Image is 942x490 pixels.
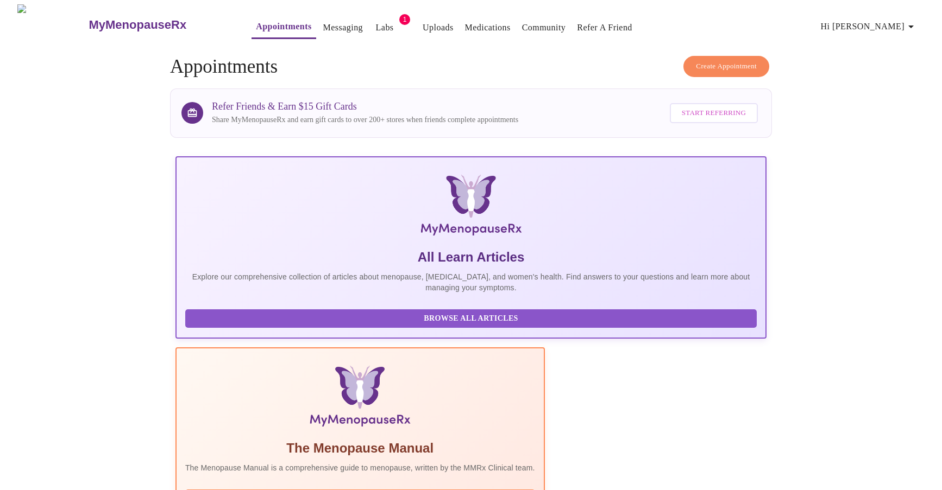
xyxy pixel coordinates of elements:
[170,56,772,78] h4: Appointments
[212,101,518,112] h3: Refer Friends & Earn $15 Gift Cards
[17,4,87,45] img: MyMenopauseRx Logo
[667,98,761,129] a: Start Referring
[212,114,518,125] p: Share MyMenopauseRx and earn gift cards to over 200+ stores when friends complete appointments
[252,16,316,39] button: Appointments
[418,17,458,39] button: Uploads
[256,19,311,34] a: Appointments
[87,6,230,44] a: MyMenopauseRx
[241,366,479,431] img: Menopause Manual
[196,312,746,326] span: Browse All Articles
[274,175,668,240] img: MyMenopauseRx Logo
[573,17,637,39] button: Refer a Friend
[89,18,186,32] h3: MyMenopauseRx
[461,17,515,39] button: Medications
[682,107,746,119] span: Start Referring
[399,14,410,25] span: 1
[185,309,757,328] button: Browse All Articles
[577,20,632,35] a: Refer a Friend
[423,20,454,35] a: Uploads
[821,19,918,34] span: Hi [PERSON_NAME]
[185,313,759,322] a: Browse All Articles
[319,17,367,39] button: Messaging
[817,16,922,37] button: Hi [PERSON_NAME]
[518,17,570,39] button: Community
[522,20,566,35] a: Community
[376,20,394,35] a: Labs
[696,60,757,73] span: Create Appointment
[323,20,363,35] a: Messaging
[367,17,402,39] button: Labs
[670,103,758,123] button: Start Referring
[185,440,535,457] h5: The Menopause Manual
[683,56,769,77] button: Create Appointment
[185,271,757,293] p: Explore our comprehensive collection of articles about menopause, [MEDICAL_DATA], and women's hea...
[185,462,535,473] p: The Menopause Manual is a comprehensive guide to menopause, written by the MMRx Clinical team.
[465,20,511,35] a: Medications
[185,249,757,266] h5: All Learn Articles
